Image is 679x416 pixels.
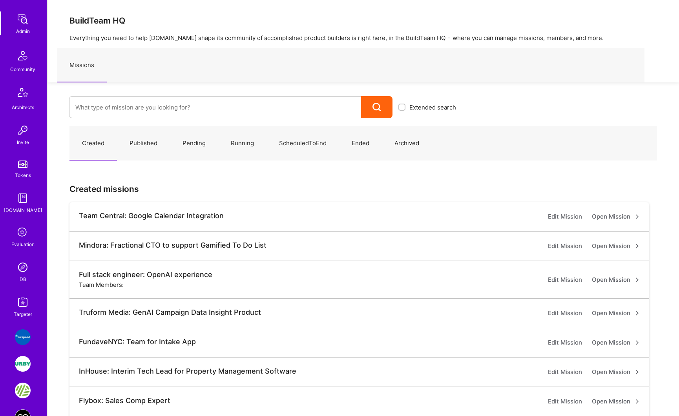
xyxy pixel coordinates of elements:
a: Edit Mission [548,338,582,347]
div: Architects [12,103,34,111]
i: icon ArrowRight [635,311,640,316]
a: Open Mission [592,275,640,285]
div: Mindora: Fractional CTO to support Gamified To Do List [79,241,266,250]
i: icon ArrowRight [635,244,640,248]
p: Everything you need to help [DOMAIN_NAME] shape its community of accomplished product builders is... [69,34,657,42]
i: icon ArrowRight [635,370,640,374]
a: Edit Mission [548,241,582,251]
i: icon Search [372,103,381,112]
a: Archived [382,126,432,161]
a: Running [218,126,266,161]
img: Community [13,46,32,65]
a: Open Mission [592,212,640,221]
div: InHouse: Interim Tech Lead for Property Management Software [79,367,296,376]
img: Gene Food: Personalized nutrition powered by DNA [15,383,31,398]
a: Gene Food: Personalized nutrition powered by DNA [13,383,33,398]
a: Edit Mission [548,308,582,318]
div: [DOMAIN_NAME] [4,206,42,214]
div: DB [20,275,26,283]
div: Full stack engineer: OpenAI experience [79,270,212,279]
a: Published [117,126,170,161]
img: Admin Search [15,259,31,275]
i: icon ArrowRight [635,340,640,345]
div: Team Members: [79,281,124,289]
div: Admin [16,27,30,35]
i: icon ArrowRight [635,214,640,219]
img: Architects [13,84,32,103]
a: Ended [339,126,382,161]
a: Open Mission [592,308,640,318]
a: Open Mission [592,397,640,406]
a: Urby: Booking & Website redesign [13,356,33,372]
div: Invite [17,138,29,146]
i: icon SelectionTeam [15,225,30,240]
a: Pending [170,126,218,161]
div: Evaluation [11,240,35,248]
img: Skill Targeter [15,294,31,310]
i: icon ArrowRight [635,277,640,282]
img: Invite [15,122,31,138]
span: Extended search [409,103,456,111]
a: Open Mission [592,338,640,347]
a: Open Mission [592,241,640,251]
a: Edit Mission [548,275,582,285]
img: Airspeed: A platform to help employees feel more connected and celebrated [15,329,31,345]
div: Tokens [15,171,31,179]
a: Edit Mission [548,397,582,406]
img: tokens [18,161,27,168]
img: admin teamwork [15,11,31,27]
img: guide book [15,190,31,206]
div: Team Central: Google Calendar Integration [79,212,224,220]
a: Edit Mission [548,212,582,221]
a: Missions [57,48,107,82]
div: Truform Media: GenAI Campaign Data Insight Product [79,308,261,317]
div: Community [10,65,35,73]
a: Open Mission [592,367,640,377]
a: Edit Mission [548,367,582,377]
a: Airspeed: A platform to help employees feel more connected and celebrated [13,329,33,345]
a: ScheduledToEnd [266,126,339,161]
a: Created [69,126,117,161]
div: FundaveNYC: Team for Intake App [79,338,196,346]
i: icon ArrowRight [635,399,640,404]
img: Urby: Booking & Website redesign [15,356,31,372]
div: Targeter [14,310,32,318]
div: Flybox: Sales Comp Expert [79,396,170,405]
h3: Created missions [69,184,657,194]
input: What type of mission are you looking for? [75,97,355,117]
h3: BuildTeam HQ [69,16,657,26]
